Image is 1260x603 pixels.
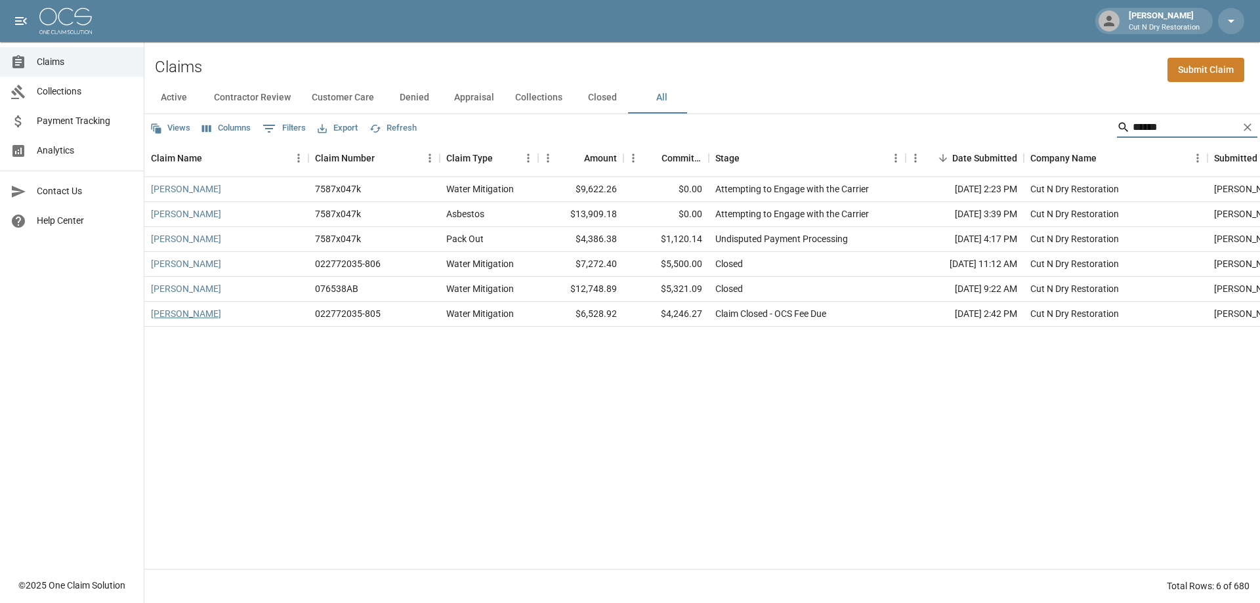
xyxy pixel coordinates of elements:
[1030,207,1119,220] div: Cut N Dry Restoration
[906,302,1024,327] div: [DATE] 2:42 PM
[314,118,361,138] button: Export
[1030,232,1119,245] div: Cut N Dry Restoration
[715,232,848,245] div: Undisputed Payment Processing
[632,82,691,114] button: All
[446,257,514,270] div: Water Mitigation
[1167,58,1244,82] a: Submit Claim
[144,82,203,114] button: Active
[315,182,361,196] div: 7587x047k
[740,149,758,167] button: Sort
[37,214,133,228] span: Help Center
[906,277,1024,302] div: [DATE] 9:22 AM
[151,182,221,196] a: [PERSON_NAME]
[375,149,393,167] button: Sort
[289,148,308,168] button: Menu
[446,207,484,220] div: Asbestos
[623,148,643,168] button: Menu
[505,82,573,114] button: Collections
[446,232,484,245] div: Pack Out
[144,82,1260,114] div: dynamic tabs
[37,55,133,69] span: Claims
[709,140,906,177] div: Stage
[1030,182,1119,196] div: Cut N Dry Restoration
[623,252,709,277] div: $5,500.00
[518,148,538,168] button: Menu
[906,202,1024,227] div: [DATE] 3:39 PM
[623,140,709,177] div: Committed Amount
[1123,9,1205,33] div: [PERSON_NAME]
[538,148,558,168] button: Menu
[566,149,584,167] button: Sort
[1030,140,1097,177] div: Company Name
[366,118,420,138] button: Refresh
[151,282,221,295] a: [PERSON_NAME]
[538,177,623,202] div: $9,622.26
[584,140,617,177] div: Amount
[1167,579,1249,593] div: Total Rows: 6 of 680
[538,140,623,177] div: Amount
[37,114,133,128] span: Payment Tracking
[446,182,514,196] div: Water Mitigation
[623,302,709,327] div: $4,246.27
[1030,257,1119,270] div: Cut N Dry Restoration
[538,277,623,302] div: $12,748.89
[144,140,308,177] div: Claim Name
[573,82,632,114] button: Closed
[906,252,1024,277] div: [DATE] 11:12 AM
[715,307,826,320] div: Claim Closed - OCS Fee Due
[623,177,709,202] div: $0.00
[493,149,511,167] button: Sort
[151,307,221,320] a: [PERSON_NAME]
[934,149,952,167] button: Sort
[18,579,125,592] div: © 2025 One Claim Solution
[444,82,505,114] button: Appraisal
[39,8,92,34] img: ocs-logo-white-transparent.png
[1030,282,1119,295] div: Cut N Dry Restoration
[203,82,301,114] button: Contractor Review
[301,82,385,114] button: Customer Care
[715,282,743,295] div: Closed
[1117,117,1257,140] div: Search
[440,140,538,177] div: Claim Type
[202,149,220,167] button: Sort
[538,202,623,227] div: $13,909.18
[37,184,133,198] span: Contact Us
[37,144,133,157] span: Analytics
[420,148,440,168] button: Menu
[715,140,740,177] div: Stage
[385,82,444,114] button: Denied
[623,227,709,252] div: $1,120.14
[661,140,702,177] div: Committed Amount
[1030,307,1119,320] div: Cut N Dry Restoration
[8,8,34,34] button: open drawer
[151,207,221,220] a: [PERSON_NAME]
[906,177,1024,202] div: [DATE] 2:23 PM
[952,140,1017,177] div: Date Submitted
[315,207,361,220] div: 7587x047k
[446,140,493,177] div: Claim Type
[151,257,221,270] a: [PERSON_NAME]
[715,257,743,270] div: Closed
[147,118,194,138] button: Views
[715,207,869,220] div: Attempting to Engage with the Carrier
[906,227,1024,252] div: [DATE] 4:17 PM
[906,140,1024,177] div: Date Submitted
[155,58,202,77] h2: Claims
[199,118,254,138] button: Select columns
[715,182,869,196] div: Attempting to Engage with the Carrier
[259,118,309,139] button: Show filters
[315,257,381,270] div: 022772035-806
[1024,140,1207,177] div: Company Name
[906,148,925,168] button: Menu
[1129,22,1200,33] p: Cut N Dry Restoration
[315,307,381,320] div: 022772035-805
[1188,148,1207,168] button: Menu
[446,307,514,320] div: Water Mitigation
[315,232,361,245] div: 7587x047k
[151,140,202,177] div: Claim Name
[538,302,623,327] div: $6,528.92
[37,85,133,98] span: Collections
[315,282,358,295] div: 076538AB
[623,277,709,302] div: $5,321.09
[315,140,375,177] div: Claim Number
